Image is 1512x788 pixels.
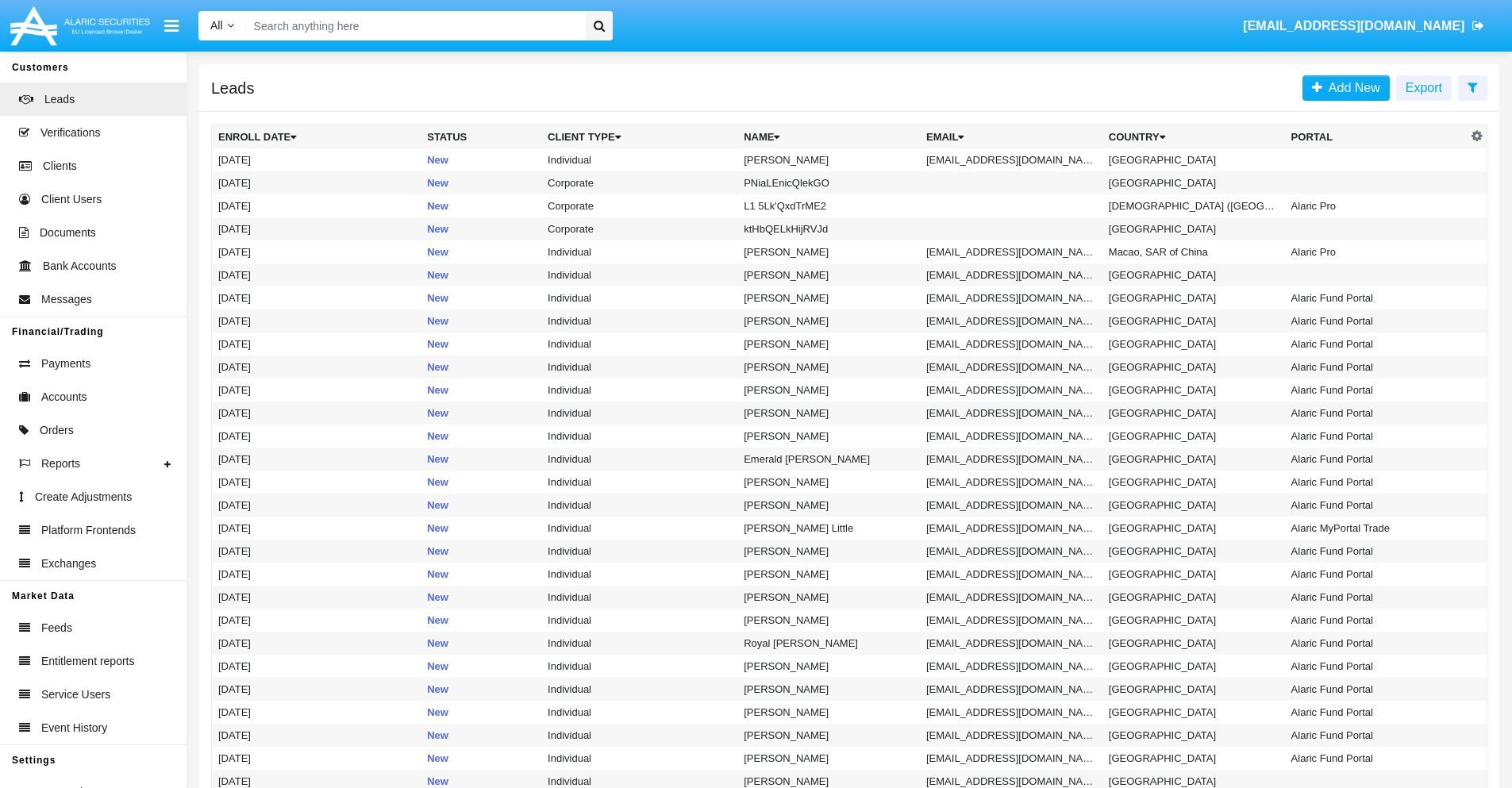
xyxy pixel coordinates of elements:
th: Name [737,125,920,149]
span: Add New [1322,81,1380,94]
td: [GEOGRAPHIC_DATA] [1102,148,1285,171]
td: [EMAIL_ADDRESS][DOMAIN_NAME] [920,517,1102,540]
td: [DATE] [212,217,421,240]
td: Individual [541,471,737,494]
td: [DATE] [212,240,421,263]
span: Messages [41,291,92,308]
span: Reports [41,456,80,472]
td: New [421,286,541,309]
td: [DATE] [212,286,421,309]
td: [EMAIL_ADDRESS][DOMAIN_NAME] [920,148,1102,171]
th: Status [421,125,541,149]
td: [GEOGRAPHIC_DATA] [1102,563,1285,586]
td: [GEOGRAPHIC_DATA] [1102,471,1285,494]
td: [EMAIL_ADDRESS][DOMAIN_NAME] [920,379,1102,402]
td: Alaric Fund Portal [1285,471,1468,494]
td: Individual [541,356,737,379]
td: Alaric Fund Portal [1285,379,1468,402]
td: [DATE] [212,563,421,586]
td: [EMAIL_ADDRESS][DOMAIN_NAME] [920,632,1102,655]
td: Alaric Fund Portal [1285,402,1468,425]
td: Individual [541,655,737,678]
td: Alaric Fund Portal [1285,747,1468,770]
td: Individual [541,609,737,632]
td: Individual [541,263,737,286]
td: [DATE] [212,194,421,217]
td: [PERSON_NAME] [737,655,920,678]
th: Enroll Date [212,125,421,149]
td: PNiaLEnicQlekGO [737,171,920,194]
span: Feeds [41,620,72,636]
td: Individual [541,678,737,701]
td: Individual [541,586,737,609]
td: Individual [541,332,737,356]
span: Verifications [40,125,100,141]
td: [DATE] [212,655,421,678]
td: [EMAIL_ADDRESS][DOMAIN_NAME] [920,402,1102,425]
td: [EMAIL_ADDRESS][DOMAIN_NAME] [920,494,1102,517]
td: [PERSON_NAME] [737,148,920,171]
span: Entitlement reports [41,653,135,670]
td: New [421,609,541,632]
td: New [421,425,541,448]
td: [GEOGRAPHIC_DATA] [1102,309,1285,332]
a: [EMAIL_ADDRESS][DOMAIN_NAME] [1236,4,1492,48]
td: [PERSON_NAME] [737,586,920,609]
span: Leads [44,91,75,108]
td: [EMAIL_ADDRESS][DOMAIN_NAME] [920,263,1102,286]
td: Alaric Fund Portal [1285,586,1468,609]
td: Alaric Fund Portal [1285,448,1468,471]
td: [DATE] [212,171,421,194]
td: L1 5Lk'QxdTrME2 [737,194,920,217]
td: Alaric Fund Portal [1285,609,1468,632]
td: [GEOGRAPHIC_DATA] [1102,517,1285,540]
td: [DATE] [212,379,421,402]
td: [GEOGRAPHIC_DATA] [1102,379,1285,402]
td: New [421,632,541,655]
span: Accounts [41,389,87,406]
span: [EMAIL_ADDRESS][DOMAIN_NAME] [1243,19,1464,33]
td: Alaric Fund Portal [1285,678,1468,701]
td: [EMAIL_ADDRESS][DOMAIN_NAME] [920,240,1102,263]
td: Alaric Fund Portal [1285,425,1468,448]
td: Individual [541,494,737,517]
td: [DATE] [212,471,421,494]
td: [PERSON_NAME] Little [737,517,920,540]
td: [DATE] [212,747,421,770]
td: [PERSON_NAME] [737,609,920,632]
td: [DATE] [212,263,421,286]
span: Client Users [41,191,102,208]
th: Client Type [541,125,737,149]
a: All [198,17,246,34]
td: New [421,356,541,379]
td: New [421,701,541,724]
td: Individual [541,286,737,309]
td: [DATE] [212,148,421,171]
th: Portal [1285,125,1468,149]
td: Individual [541,402,737,425]
td: Individual [541,724,737,747]
td: New [421,517,541,540]
td: New [421,448,541,471]
td: Individual [541,632,737,655]
td: Alaric Pro [1285,194,1468,217]
td: [DATE] [212,448,421,471]
td: [GEOGRAPHIC_DATA] [1102,632,1285,655]
td: Alaric Fund Portal [1285,655,1468,678]
span: Exchanges [41,555,96,572]
td: [GEOGRAPHIC_DATA] [1102,448,1285,471]
span: Bank Accounts [43,258,117,275]
td: [PERSON_NAME] [737,471,920,494]
td: [GEOGRAPHIC_DATA] [1102,586,1285,609]
td: [PERSON_NAME] [737,286,920,309]
td: New [421,655,541,678]
td: [DATE] [212,586,421,609]
td: Alaric Fund Portal [1285,286,1468,309]
td: [PERSON_NAME] [737,263,920,286]
td: [GEOGRAPHIC_DATA] [1102,171,1285,194]
td: [EMAIL_ADDRESS][DOMAIN_NAME] [920,471,1102,494]
a: Add New [1302,75,1390,101]
span: Event History [41,720,107,736]
td: New [421,171,541,194]
span: Service Users [41,686,110,703]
